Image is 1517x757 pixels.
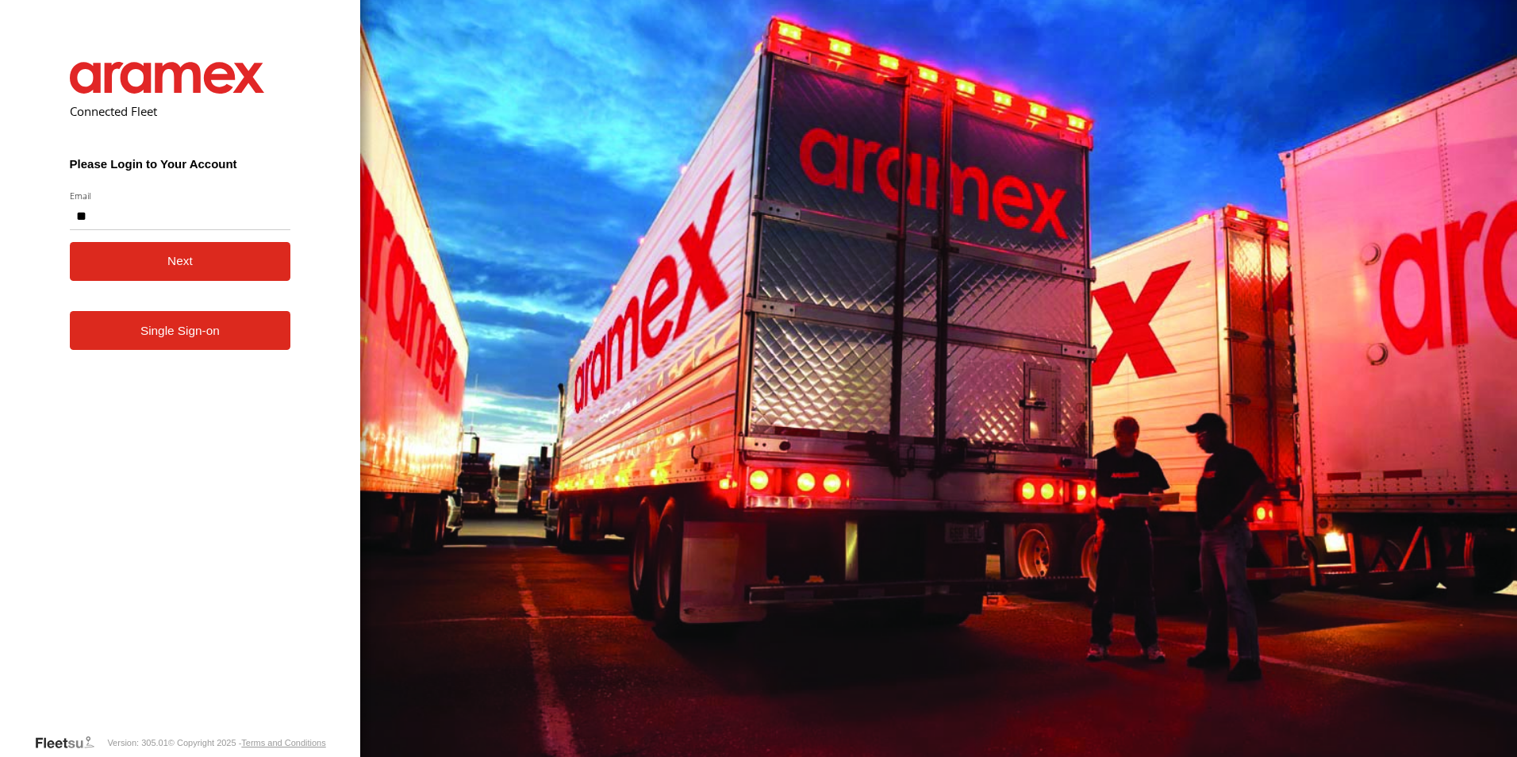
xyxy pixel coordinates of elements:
[70,157,291,171] h3: Please Login to Your Account
[70,190,291,202] label: Email
[241,738,325,747] a: Terms and Conditions
[70,242,291,281] button: Next
[70,311,291,350] a: Single Sign-on
[70,103,291,119] h2: Connected Fleet
[107,738,167,747] div: Version: 305.01
[168,738,326,747] div: © Copyright 2025 -
[34,735,107,751] a: Visit our Website
[70,62,265,94] img: Aramex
